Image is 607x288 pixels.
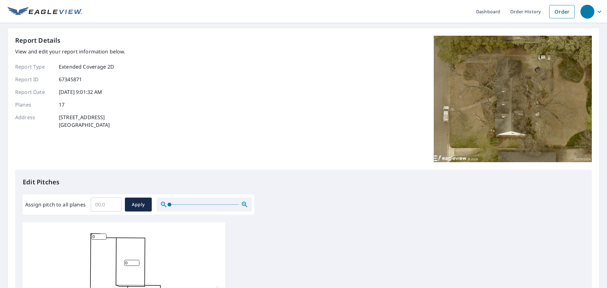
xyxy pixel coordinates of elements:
p: [STREET_ADDRESS] [GEOGRAPHIC_DATA] [59,113,110,129]
p: Extended Coverage 2D [59,63,114,70]
p: Report Details [15,36,61,45]
input: 00.0 [91,196,122,213]
p: Edit Pitches [23,177,584,187]
p: Address [15,113,53,129]
p: 67345871 [59,76,82,83]
p: View and edit your report information below. [15,48,126,55]
p: 17 [59,101,64,108]
p: Report ID [15,76,53,83]
span: Apply [130,201,147,209]
label: Assign pitch to all planes [25,201,86,208]
img: Top image [434,36,592,162]
button: Apply [125,198,152,211]
p: Planes [15,101,53,108]
a: Order [549,5,575,18]
img: EV Logo [8,7,82,16]
p: Report Date [15,88,53,96]
p: [DATE] 9:01:32 AM [59,88,102,96]
p: Report Type [15,63,53,70]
